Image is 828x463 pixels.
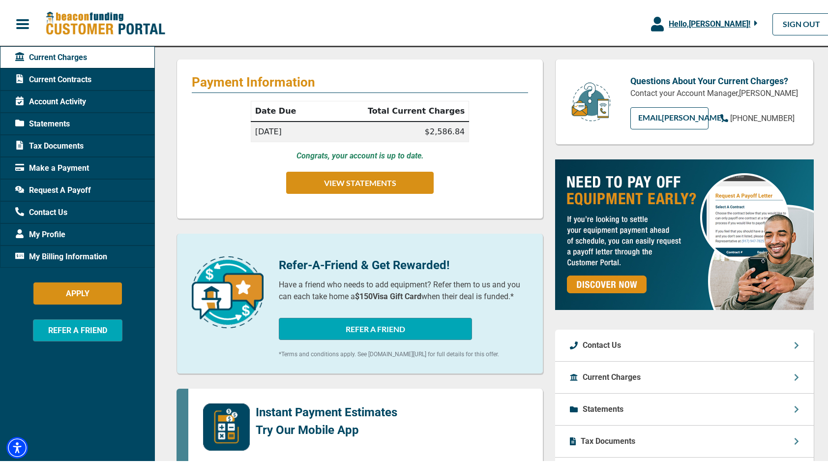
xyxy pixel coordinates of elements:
[15,183,91,194] span: Request A Payoff
[720,111,795,123] a: [PHONE_NUMBER]
[33,280,122,303] button: APPLY
[569,80,613,121] img: customer-service.png
[296,148,424,160] p: Congrats, your account is up to date.
[279,277,528,301] p: Have a friend who needs to add equipment? Refer them to us and you can each take home a when thei...
[279,254,528,272] p: Refer-A-Friend & Get Rewarded!
[321,99,469,120] th: Total Current Charges
[630,72,798,86] p: Questions About Your Current Charges?
[279,316,472,338] button: REFER A FRIEND
[203,401,250,449] img: mobile-app-logo.png
[15,94,86,106] span: Account Activity
[630,86,798,97] p: Contact your Account Manager, [PERSON_NAME]
[15,160,89,172] span: Make a Payment
[15,205,67,216] span: Contact Us
[555,157,814,308] img: payoff-ad-px.jpg
[33,317,122,340] button: REFER A FRIEND
[583,401,623,413] p: Statements
[6,435,28,457] div: Accessibility Menu
[581,433,635,445] p: Tax Documents
[15,138,84,150] span: Tax Documents
[279,348,528,357] p: *Terms and conditions apply. See [DOMAIN_NAME][URL] for full details for this offer.
[256,401,397,419] p: Instant Payment Estimates
[251,99,321,120] th: Date Due
[583,338,621,349] p: Contact Us
[192,72,528,88] p: Payment Information
[15,50,87,62] span: Current Charges
[583,370,641,381] p: Current Charges
[730,112,795,121] span: [PHONE_NUMBER]
[630,105,709,127] a: EMAIL[PERSON_NAME]
[321,120,469,140] td: $2,586.84
[192,254,264,326] img: refer-a-friend-icon.png
[286,170,434,192] button: VIEW STATEMENTS
[256,419,397,437] p: Try Our Mobile App
[45,9,165,34] img: Beacon Funding Customer Portal Logo
[669,17,750,27] span: Hello, [PERSON_NAME] !
[15,116,70,128] span: Statements
[15,72,91,84] span: Current Contracts
[15,249,107,261] span: My Billing Information
[251,120,321,140] td: [DATE]
[15,227,65,239] span: My Profile
[355,290,421,299] b: $150 Visa Gift Card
